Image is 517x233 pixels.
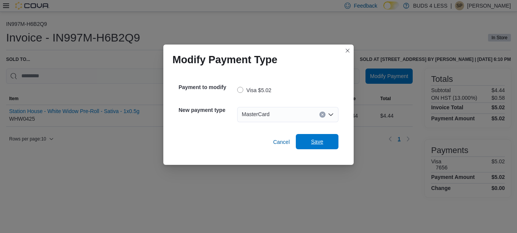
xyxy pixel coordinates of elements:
[273,110,273,119] input: Accessible screen reader label
[242,110,270,119] span: MasterCard
[328,112,334,118] button: Open list of options
[273,138,290,146] span: Cancel
[270,134,293,150] button: Cancel
[311,138,323,145] span: Save
[296,134,338,149] button: Save
[237,86,271,95] label: Visa $5.02
[179,80,236,95] h5: Payment to modify
[343,46,352,55] button: Closes this modal window
[179,102,236,118] h5: New payment type
[172,54,278,66] h1: Modify Payment Type
[319,112,326,118] button: Clear input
